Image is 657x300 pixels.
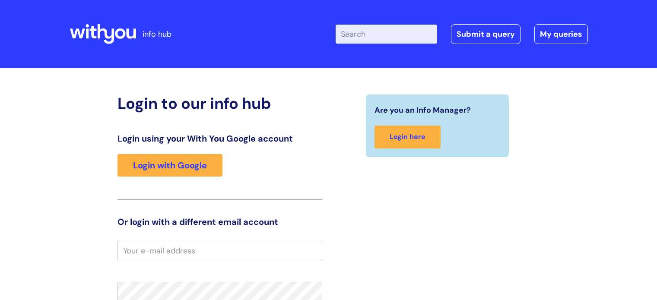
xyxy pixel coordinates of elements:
[534,24,588,44] a: My queries
[117,94,322,113] h2: Login to our info hub
[117,154,222,177] a: Login with Google
[117,217,322,227] h3: Or login with a different email account
[143,27,171,41] p: info hub
[451,24,521,44] a: Submit a query
[336,25,437,44] input: Search
[375,126,441,148] a: Login here
[117,241,322,261] input: Your e-mail address
[117,133,322,144] h3: Login using your With You Google account
[375,103,471,117] span: Are you an Info Manager?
